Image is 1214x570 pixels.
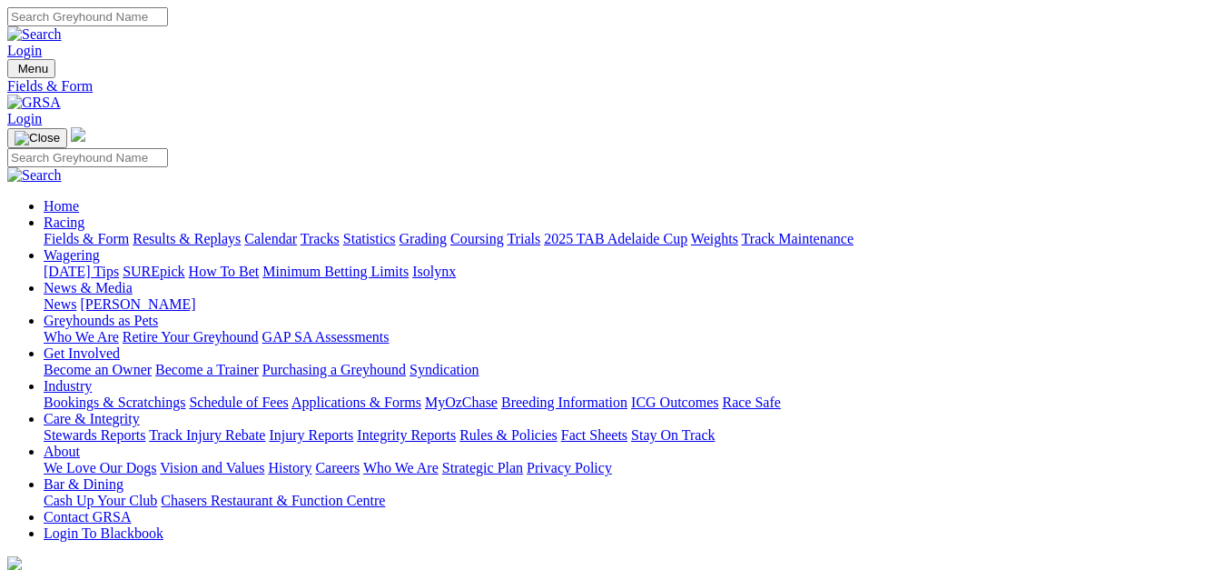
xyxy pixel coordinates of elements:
div: Greyhounds as Pets [44,329,1207,345]
a: Track Maintenance [742,231,854,246]
div: Industry [44,395,1207,411]
a: News [44,296,76,312]
a: Race Safe [722,395,780,410]
a: News & Media [44,280,133,295]
a: Login [7,111,42,126]
a: Injury Reports [269,427,353,443]
a: Stay On Track [631,427,715,443]
a: Cash Up Your Club [44,493,157,508]
a: Chasers Restaurant & Function Centre [161,493,385,508]
a: Get Involved [44,345,120,361]
a: Who We Are [44,329,119,345]
div: Racing [44,231,1207,247]
a: Contact GRSA [44,509,131,525]
a: [DATE] Tips [44,264,119,279]
a: Login To Blackbook [44,525,163,541]
div: Wagering [44,264,1207,280]
a: Fields & Form [44,231,129,246]
a: About [44,444,80,459]
a: Grading [400,231,447,246]
a: Results & Replays [133,231,241,246]
span: Menu [18,62,48,75]
a: Privacy Policy [527,460,612,475]
a: How To Bet [189,264,260,279]
a: Minimum Betting Limits [262,264,409,279]
a: Racing [44,215,84,230]
img: Close [15,131,60,145]
a: Bookings & Scratchings [44,395,185,410]
a: Schedule of Fees [189,395,288,410]
div: About [44,460,1207,476]
a: Calendar [244,231,297,246]
a: Breeding Information [501,395,627,410]
a: Wagering [44,247,100,263]
a: Vision and Values [160,460,264,475]
a: Weights [691,231,738,246]
a: Isolynx [412,264,456,279]
a: ICG Outcomes [631,395,718,410]
a: SUREpick [123,264,184,279]
a: Purchasing a Greyhound [262,362,406,377]
a: Become an Owner [44,362,152,377]
a: Industry [44,378,92,394]
a: Login [7,43,42,58]
input: Search [7,148,168,167]
a: Fact Sheets [561,427,627,443]
a: Retire Your Greyhound [123,329,259,345]
a: Fields & Form [7,78,1207,95]
div: News & Media [44,296,1207,313]
img: Search [7,26,62,43]
a: Who We Are [363,460,439,475]
a: Strategic Plan [442,460,523,475]
a: MyOzChase [425,395,498,410]
a: Rules & Policies [459,427,558,443]
div: Get Involved [44,362,1207,378]
input: Search [7,7,168,26]
a: History [268,460,311,475]
a: Applications & Forms [291,395,421,410]
a: Bar & Dining [44,476,123,492]
a: Careers [315,460,360,475]
button: Toggle navigation [7,128,67,148]
button: Toggle navigation [7,59,55,78]
a: Greyhounds as Pets [44,313,158,328]
a: We Love Our Dogs [44,460,156,475]
a: Statistics [343,231,396,246]
a: Home [44,198,79,214]
a: GAP SA Assessments [262,329,390,345]
a: [PERSON_NAME] [80,296,195,312]
a: Coursing [450,231,504,246]
a: Track Injury Rebate [149,427,265,443]
a: Trials [507,231,540,246]
a: Integrity Reports [357,427,456,443]
img: Search [7,167,62,184]
img: logo-grsa-white.png [71,127,85,142]
div: Bar & Dining [44,493,1207,509]
a: Care & Integrity [44,411,140,426]
a: Tracks [301,231,340,246]
a: Become a Trainer [155,362,259,377]
a: Stewards Reports [44,427,145,443]
a: 2025 TAB Adelaide Cup [544,231,687,246]
a: Syndication [410,362,479,377]
img: GRSA [7,95,61,111]
div: Care & Integrity [44,427,1207,444]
